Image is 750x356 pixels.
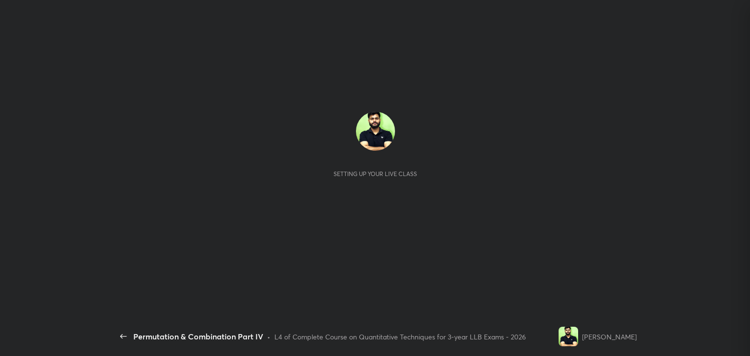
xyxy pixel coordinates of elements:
img: 6f4578c4c6224cea84386ccc78b3bfca.jpg [356,112,395,151]
div: • [267,332,271,342]
div: Setting up your live class [333,170,417,178]
img: 6f4578c4c6224cea84386ccc78b3bfca.jpg [559,327,578,346]
div: [PERSON_NAME] [582,332,637,342]
div: L4 of Complete Course on Quantitative Techniques for 3-year LLB Exams - 2026 [274,332,526,342]
div: Permutation & Combination Part IV [133,331,263,342]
